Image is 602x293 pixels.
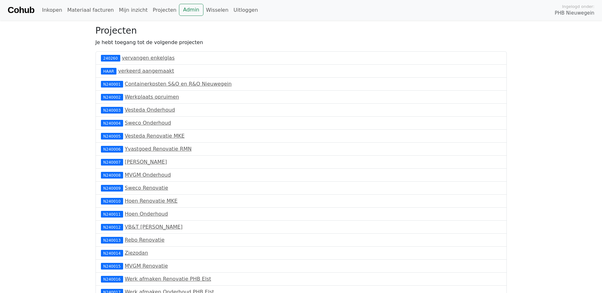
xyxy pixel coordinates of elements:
[125,81,232,87] a: Containerkosten S&O en R&O Nieuwegein
[116,4,150,16] a: Mijn inzicht
[125,172,171,178] a: MVGM Onderhoud
[101,68,117,74] div: HAAR
[125,185,168,191] a: Sweco Renovatie
[125,237,164,243] a: Rebo Renovatie
[555,10,594,17] span: PHB Nieuwegein
[101,237,123,243] div: N240013
[562,3,594,10] span: Ingelogd onder:
[8,3,34,18] a: Cohub
[96,25,507,36] h3: Projecten
[39,4,64,16] a: Inkopen
[101,172,123,178] div: N240008
[125,276,211,282] a: Werk afmaken Renovatie PHB Elst
[122,55,175,61] a: vervangen enkelglas
[101,55,120,61] div: 240260
[101,276,123,282] div: N240016
[125,146,192,152] a: Yvastgoed Renovatie RMN
[125,159,167,165] a: [PERSON_NAME]
[125,107,175,113] a: Vesteda Onderhoud
[125,224,182,230] a: VB&T [PERSON_NAME]
[125,211,168,217] a: Hoen Onderhoud
[231,4,261,16] a: Uitloggen
[125,94,179,100] a: Werkplaats opruimen
[101,94,123,100] div: N240002
[101,250,123,256] div: N240014
[101,263,123,269] div: N240015
[179,4,203,16] a: Admin
[101,133,123,139] div: N240005
[101,211,123,217] div: N240011
[125,250,148,256] a: Ziezodan
[65,4,116,16] a: Materiaal facturen
[101,120,123,126] div: N240004
[125,263,168,269] a: MVGM Renovatie
[118,68,174,74] a: verkeerd aangemaakt
[101,224,123,230] div: N240012
[125,133,185,139] a: Vesteda Renovatie MKE
[203,4,231,16] a: Wisselen
[101,198,123,204] div: N240010
[96,39,507,46] p: Je hebt toegang tot de volgende projecten
[101,185,123,191] div: N240009
[101,146,123,152] div: N240006
[125,198,177,204] a: Hoen Renovatie MKE
[101,81,123,87] div: N240001
[101,159,123,165] div: N240007
[150,4,179,16] a: Projecten
[101,107,123,113] div: N240003
[125,120,171,126] a: Sweco Onderhoud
